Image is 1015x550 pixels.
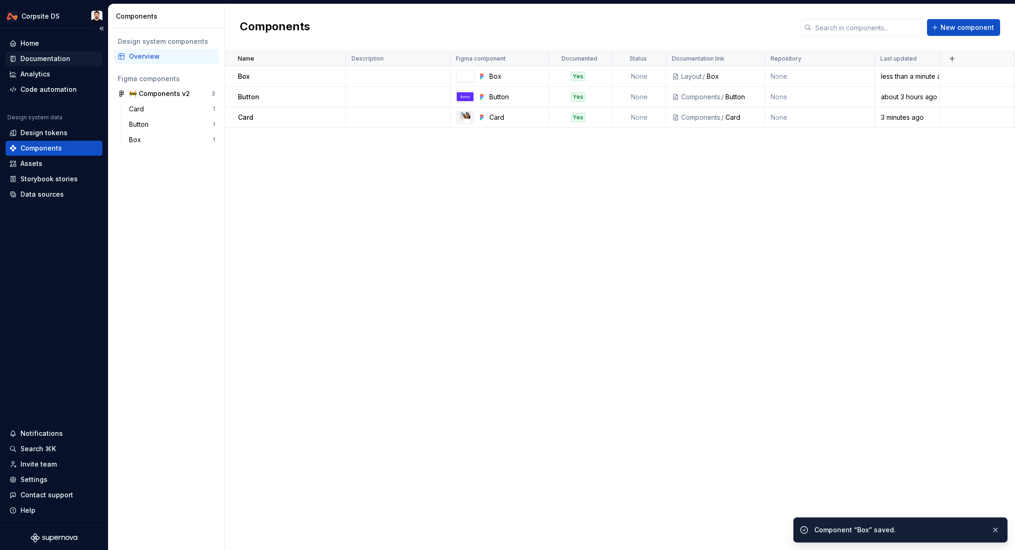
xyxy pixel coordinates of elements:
div: Component “Box” saved. [814,525,984,535]
div: Search ⌘K [20,444,56,454]
div: Yes [571,113,585,122]
a: Storybook stories [6,172,102,186]
div: Card [725,113,759,122]
a: Design tokens [6,125,102,140]
div: Box [707,72,759,81]
div: Documentation [20,54,70,63]
button: New component [927,19,1000,36]
div: Button [489,92,543,102]
a: Code automation [6,82,102,97]
div: Analytics [20,69,50,79]
p: Figma component [456,55,506,62]
div: 🚧 Components v2 [129,89,190,98]
p: Button [238,92,259,102]
td: None [765,107,875,128]
div: Layout [681,72,702,81]
td: None [765,87,875,107]
div: Figma components [118,74,215,83]
a: 🚧 Components v23 [114,86,219,101]
a: Analytics [6,67,102,82]
p: Last updated [880,55,917,62]
div: Storybook stories [20,174,78,184]
div: about 3 hours ago [875,92,939,102]
img: Ch'an [91,11,102,22]
div: Data sources [20,190,64,199]
p: Repository [771,55,801,62]
button: Search ⌘K [6,441,102,456]
div: Invite team [20,460,57,469]
div: Design tokens [20,128,68,137]
div: / [720,92,725,102]
button: Collapse sidebar [95,22,108,35]
a: Settings [6,472,102,487]
div: Yes [571,72,585,81]
div: Corpsite DS [21,12,60,21]
button: Help [6,503,102,518]
div: Card [129,104,148,114]
img: Card [460,112,470,123]
div: Help [20,506,35,515]
button: Corpsite DSCh'an [2,6,106,26]
img: 0733df7c-e17f-4421-95a9-ced236ef1ff0.png [7,11,18,22]
div: Card [489,113,543,122]
div: Settings [20,475,47,484]
div: Yes [571,92,585,102]
td: None [612,87,666,107]
div: 1 [213,105,215,113]
div: Components [681,92,720,102]
div: Button [129,120,152,129]
div: 1 [213,121,215,128]
p: Documented [562,55,597,62]
a: Data sources [6,187,102,202]
div: Design system components [118,37,215,46]
h2: Components [240,19,310,36]
input: Search in components... [812,19,921,36]
div: Assets [20,159,42,168]
p: Description [352,55,384,62]
div: 3 minutes ago [875,113,939,122]
div: Box [129,135,145,144]
div: Code automation [20,85,77,94]
a: Documentation [6,51,102,66]
div: Contact support [20,490,73,500]
div: Components [116,12,221,21]
div: Components [20,144,62,153]
div: / [702,72,707,81]
p: Name [238,55,254,62]
div: Components [681,113,720,122]
div: 1 [213,136,215,144]
p: Documentation link [672,55,724,62]
button: Contact support [6,488,102,502]
div: Overview [129,52,215,61]
div: 3 [211,90,215,97]
a: Home [6,36,102,51]
span: New component [941,23,994,32]
div: Home [20,39,39,48]
button: Notifications [6,426,102,441]
a: Box1 [125,132,219,147]
a: Overview [114,49,219,64]
p: Box [238,72,250,81]
img: Button [457,92,474,101]
a: Card1 [125,102,219,117]
div: Notifications [20,429,63,438]
a: Invite team [6,457,102,472]
div: / [720,113,725,122]
div: Button [725,92,759,102]
a: Components [6,141,102,156]
a: Assets [6,156,102,171]
td: None [612,107,666,128]
td: None [765,66,875,87]
a: Button1 [125,117,219,132]
td: None [612,66,666,87]
div: less than a minute ago [875,72,939,81]
img: Box [457,71,474,81]
div: Design system data [7,114,62,121]
p: Status [629,55,647,62]
p: Card [238,113,253,122]
svg: Supernova Logo [31,533,77,543]
div: Box [489,72,543,81]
